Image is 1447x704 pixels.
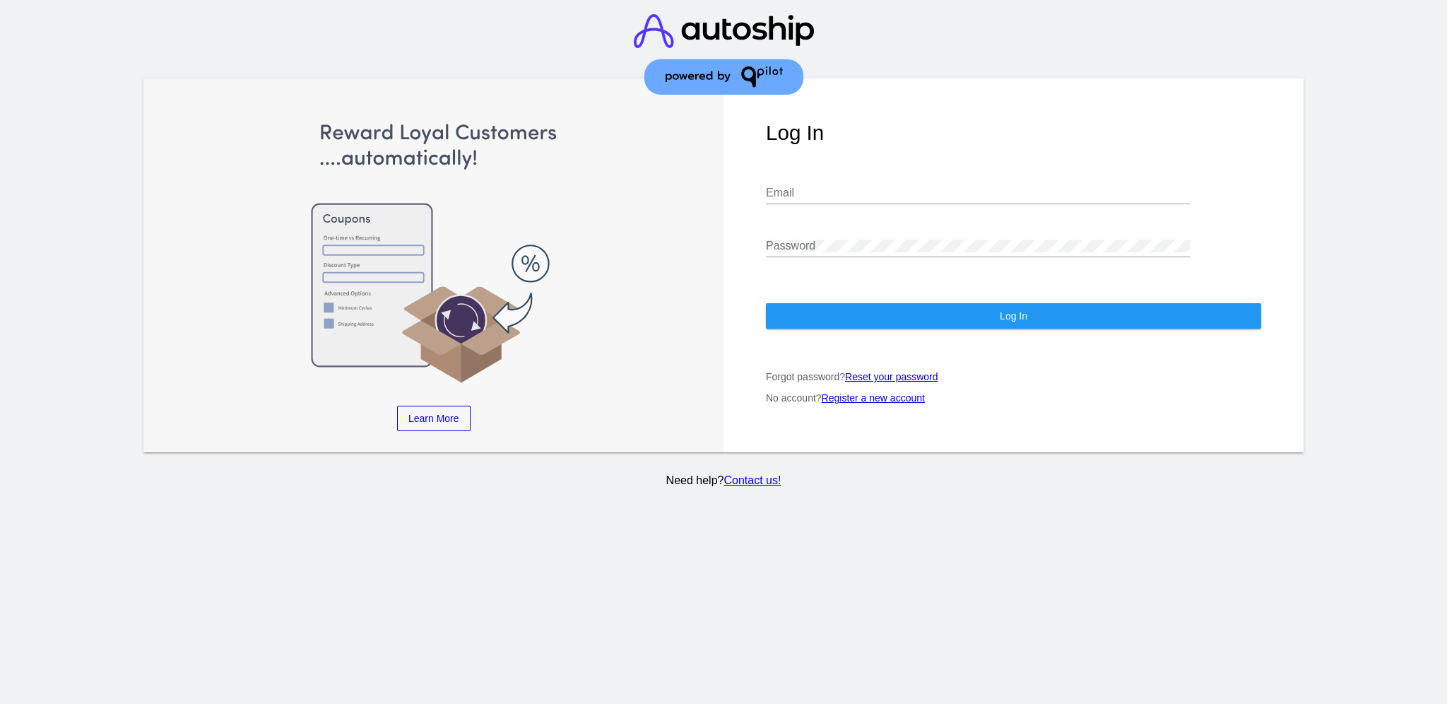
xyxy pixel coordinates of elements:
button: Log In [766,303,1261,329]
span: Log In [1000,310,1027,322]
h1: Log In [766,121,1261,145]
input: Email [766,187,1190,199]
span: Learn More [408,413,459,424]
p: Forgot password? [766,371,1261,382]
a: Register a new account [822,392,925,404]
p: No account? [766,392,1261,404]
a: Reset your password [845,371,938,382]
img: Apply Coupons Automatically to Scheduled Orders with QPilot [186,121,681,385]
a: Contact us! [723,474,781,486]
a: Learn More [397,406,471,431]
p: Need help? [141,474,1306,487]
